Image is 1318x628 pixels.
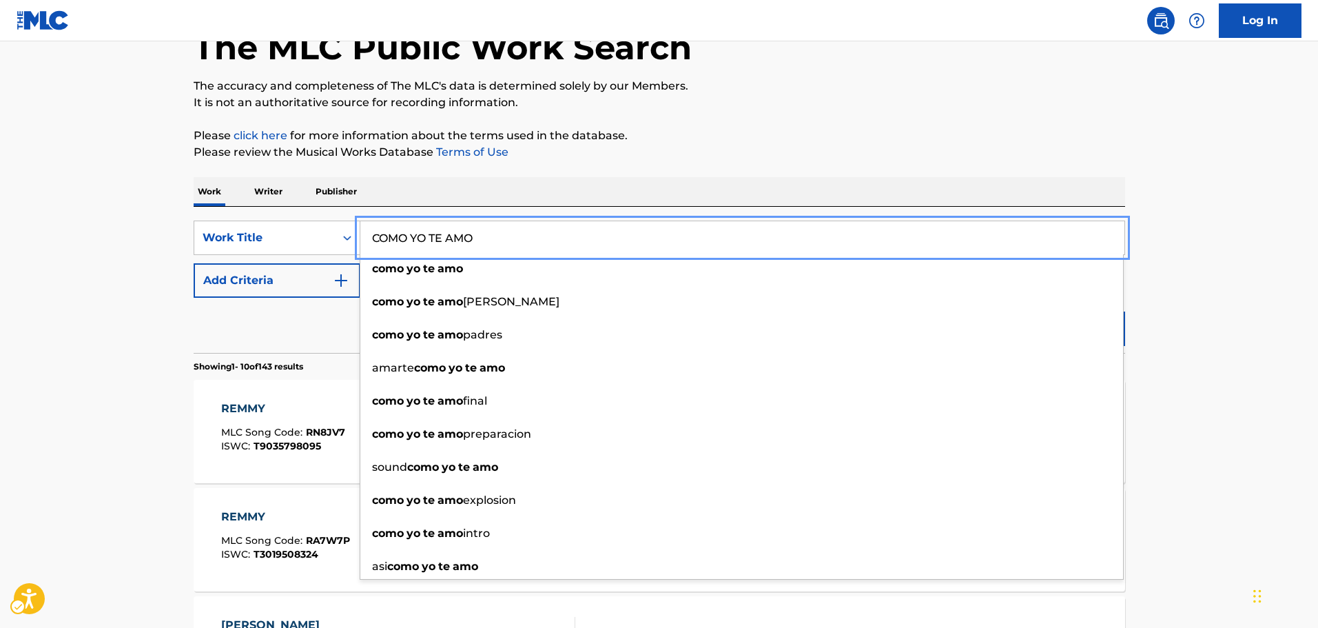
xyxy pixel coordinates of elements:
[423,262,435,275] strong: te
[311,177,361,206] p: Publisher
[372,295,404,308] strong: como
[437,328,463,341] strong: amo
[194,94,1125,111] p: It is not an authoritative source for recording information.
[423,527,435,540] strong: te
[423,328,435,341] strong: te
[1249,562,1318,628] iframe: Hubspot Iframe | Chat Widget
[194,380,1125,483] a: REMMYMLC Song Code:RN8JV7ISWC:T9035798095Writers (3)[PERSON_NAME], [PERSON_NAME], [PERSON_NAME]Re...
[372,328,404,341] strong: como
[372,394,404,407] strong: como
[453,560,478,573] strong: amo
[234,129,287,142] a: click here
[437,494,463,507] strong: amo
[254,440,321,452] span: T9035798095
[306,426,345,438] span: RN8JV7
[221,401,345,417] div: REMMY
[406,494,420,507] strong: yo
[414,361,446,374] strong: como
[387,560,419,573] strong: como
[407,460,439,474] strong: como
[306,534,350,547] span: RA7W7P
[1219,3,1301,38] a: Log In
[406,262,420,275] strong: yo
[194,27,692,68] h1: The MLC Public Work Search
[438,560,450,573] strong: te
[372,527,404,540] strong: como
[406,427,420,440] strong: yo
[423,494,435,507] strong: te
[1249,562,1318,628] div: Widget de chat
[194,78,1125,94] p: The accuracy and completeness of The MLC's data is determined solely by our Members.
[194,263,360,298] button: Add Criteria
[1188,12,1205,29] img: help
[250,177,287,206] p: Writer
[360,221,1124,254] input: Search...
[423,427,435,440] strong: te
[194,361,303,373] p: Showing 1 - 10 of 143 results
[194,128,1125,144] p: Please for more information about the terms used in the database.
[335,221,360,254] div: On
[372,427,404,440] strong: como
[194,144,1125,161] p: Please review the Musical Works Database
[433,145,508,159] a: Terms of Use
[372,560,387,573] span: asi
[465,361,477,374] strong: te
[372,460,407,474] span: sound
[422,560,435,573] strong: yo
[442,460,455,474] strong: yo
[463,527,490,540] span: intro
[406,394,420,407] strong: yo
[473,460,498,474] strong: amo
[194,177,225,206] p: Work
[333,272,349,289] img: 9d2ae6d4665cec9f34b9.svg
[1253,576,1262,617] div: Arrastrar
[449,361,462,374] strong: yo
[372,361,414,374] span: amarte
[1153,12,1169,29] img: search
[437,527,463,540] strong: amo
[463,328,502,341] span: padres
[406,527,420,540] strong: yo
[458,460,470,474] strong: te
[480,361,505,374] strong: amo
[463,494,516,507] span: explosion
[254,548,318,560] span: T3019508324
[17,10,70,30] img: MLC Logo
[203,230,327,246] div: Work Title
[372,494,404,507] strong: como
[423,394,435,407] strong: te
[194,221,1125,353] form: Search Form
[406,295,420,308] strong: yo
[221,548,254,560] span: ISWC :
[221,534,306,547] span: MLC Song Code :
[437,394,463,407] strong: amo
[221,440,254,452] span: ISWC :
[406,328,420,341] strong: yo
[221,509,350,525] div: REMMY
[194,488,1125,591] a: REMMYMLC Song Code:RA7W7PISWC:T3019508324Writers (1)[PERSON_NAME] [PERSON_NAME]Recording Artists ...
[221,426,306,438] span: MLC Song Code :
[423,295,435,308] strong: te
[437,295,463,308] strong: amo
[437,262,463,275] strong: amo
[437,427,463,440] strong: amo
[463,295,559,308] span: [PERSON_NAME]
[463,427,531,440] span: preparacion
[372,262,404,275] strong: como
[463,394,487,407] span: final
